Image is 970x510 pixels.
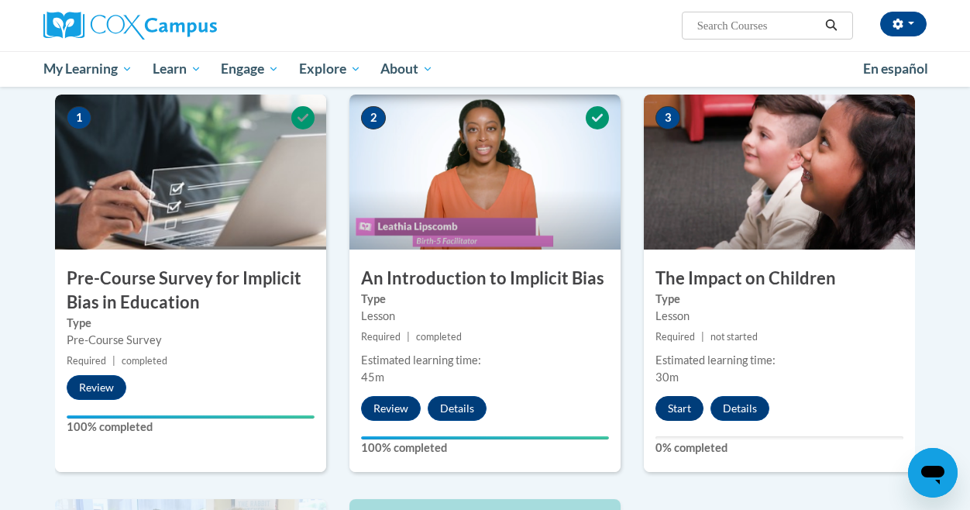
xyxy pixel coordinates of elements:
[644,267,915,291] h3: The Impact on Children
[361,106,386,129] span: 2
[361,308,609,325] div: Lesson
[33,51,143,87] a: My Learning
[407,331,410,343] span: |
[122,355,167,367] span: completed
[361,439,609,457] label: 100% completed
[655,352,903,369] div: Estimated learning time:
[863,60,928,77] span: En español
[299,60,361,78] span: Explore
[655,331,695,343] span: Required
[67,106,91,129] span: 1
[820,16,843,35] button: Search
[361,352,609,369] div: Estimated learning time:
[143,51,212,87] a: Learn
[655,308,903,325] div: Lesson
[710,396,769,421] button: Details
[32,51,938,87] div: Main menu
[67,332,315,349] div: Pre-Course Survey
[701,331,704,343] span: |
[880,12,927,36] button: Account Settings
[43,12,322,40] a: Cox Campus
[67,419,315,436] label: 100% completed
[349,267,621,291] h3: An Introduction to Implicit Bias
[67,315,315,332] label: Type
[361,291,609,308] label: Type
[221,60,279,78] span: Engage
[67,375,126,400] button: Review
[211,51,289,87] a: Engage
[361,331,401,343] span: Required
[655,396,703,421] button: Start
[908,448,958,498] iframe: Button to launch messaging window
[67,355,106,367] span: Required
[361,370,384,384] span: 45m
[55,95,326,250] img: Course Image
[380,60,433,78] span: About
[696,16,820,35] input: Search Courses
[153,60,201,78] span: Learn
[428,396,487,421] button: Details
[361,436,609,439] div: Your progress
[289,51,371,87] a: Explore
[67,415,315,419] div: Your progress
[710,331,758,343] span: not started
[371,51,444,87] a: About
[349,95,621,250] img: Course Image
[655,370,679,384] span: 30m
[361,396,421,421] button: Review
[55,267,326,315] h3: Pre-Course Survey for Implicit Bias in Education
[112,355,115,367] span: |
[644,95,915,250] img: Course Image
[655,106,680,129] span: 3
[416,331,462,343] span: completed
[655,439,903,457] label: 0% completed
[853,53,938,85] a: En español
[43,12,217,40] img: Cox Campus
[43,60,132,78] span: My Learning
[655,291,903,308] label: Type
